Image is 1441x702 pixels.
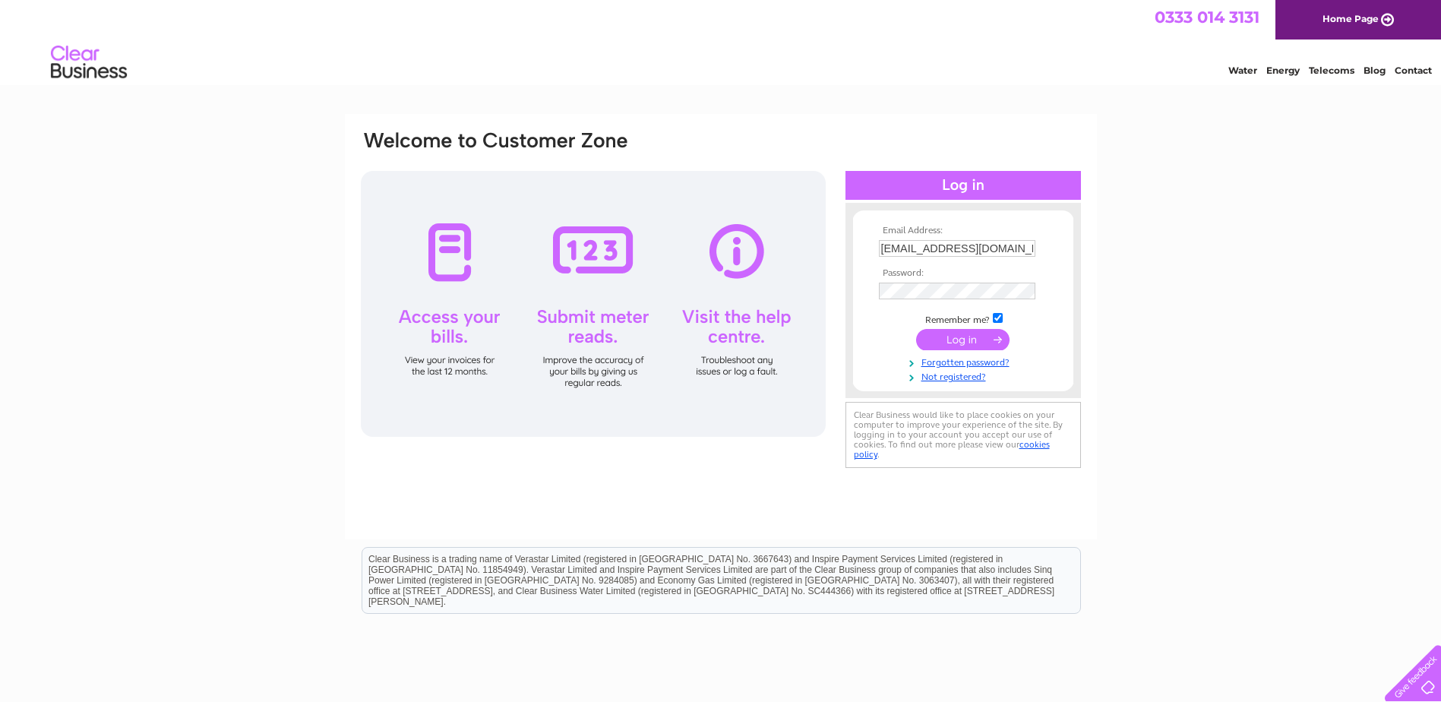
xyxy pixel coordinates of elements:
[875,311,1051,326] td: Remember me?
[879,368,1051,383] a: Not registered?
[1228,65,1257,76] a: Water
[1309,65,1354,76] a: Telecoms
[875,268,1051,279] th: Password:
[50,40,128,86] img: logo.png
[1266,65,1300,76] a: Energy
[879,354,1051,368] a: Forgotten password?
[854,439,1050,460] a: cookies policy
[916,329,1010,350] input: Submit
[1364,65,1386,76] a: Blog
[1155,8,1259,27] a: 0333 014 3131
[845,402,1081,468] div: Clear Business would like to place cookies on your computer to improve your experience of the sit...
[875,226,1051,236] th: Email Address:
[362,8,1080,74] div: Clear Business is a trading name of Verastar Limited (registered in [GEOGRAPHIC_DATA] No. 3667643...
[1395,65,1432,76] a: Contact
